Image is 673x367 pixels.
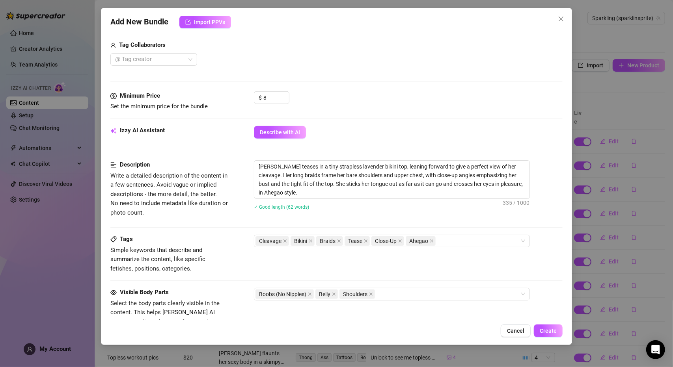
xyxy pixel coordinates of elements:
[254,204,309,210] span: ✓ Good length (62 words)
[179,16,231,28] button: Import PPVs
[254,126,306,139] button: Describe with AI
[283,239,287,243] span: close
[120,235,133,243] strong: Tags
[110,247,205,272] span: Simple keywords that describe and summarize the content, like specific fetishes, positions, categ...
[119,41,166,48] strong: Tag Collaborators
[345,236,370,246] span: Tease
[406,236,436,246] span: Ahegao
[555,13,567,25] button: Close
[315,289,338,299] span: Belly
[375,237,397,245] span: Close-Up
[120,161,150,168] strong: Description
[507,328,524,334] span: Cancel
[430,239,434,243] span: close
[110,289,117,296] span: eye
[555,16,567,22] span: Close
[343,290,367,298] span: Shoulders
[348,237,362,245] span: Tease
[534,324,563,337] button: Create
[337,239,341,243] span: close
[254,161,529,198] textarea: [PERSON_NAME] teases in a tiny strapless lavender bikini top, leaning forward to give a perfect v...
[291,236,315,246] span: Bikini
[398,239,402,243] span: close
[309,239,313,243] span: close
[364,239,368,243] span: close
[120,92,160,99] strong: Minimum Price
[308,292,312,296] span: close
[369,292,373,296] span: close
[371,236,404,246] span: Close-Up
[110,41,116,50] span: user
[110,236,117,243] span: tag
[501,324,531,337] button: Cancel
[316,236,343,246] span: Braids
[255,236,289,246] span: Cleavage
[259,237,282,245] span: Cleavage
[120,289,169,296] strong: Visible Body Parts
[110,172,228,216] span: Write a detailed description of the content in a few sentences. Avoid vague or implied descriptio...
[185,19,191,25] span: import
[110,103,208,110] span: Set the minimum price for the bundle
[320,237,336,245] span: Braids
[110,16,168,28] span: Add New Bundle
[339,289,375,299] span: Shoulders
[194,19,225,25] span: Import PPVs
[558,16,564,22] span: close
[110,300,220,335] span: Select the body parts clearly visible in the content. This helps [PERSON_NAME] AI suggest media a...
[259,290,306,298] span: Boobs (No Nipples)
[540,328,557,334] span: Create
[120,127,165,134] strong: Izzy AI Assistant
[110,91,117,101] span: dollar
[319,290,330,298] span: Belly
[294,237,307,245] span: Bikini
[409,237,428,245] span: Ahegao
[332,292,336,296] span: close
[646,340,665,359] div: Open Intercom Messenger
[255,289,314,299] span: Boobs (No Nipples)
[260,129,300,135] span: Describe with AI
[110,160,117,170] span: align-left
